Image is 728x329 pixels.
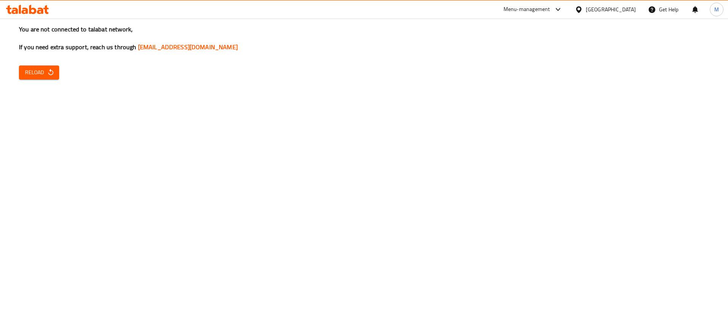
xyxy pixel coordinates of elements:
[504,5,550,14] div: Menu-management
[586,5,636,14] div: [GEOGRAPHIC_DATA]
[19,25,709,51] h3: You are not connected to talabat network, If you need extra support, reach us through
[25,68,53,77] span: Reload
[714,5,719,14] span: M
[138,41,238,53] a: [EMAIL_ADDRESS][DOMAIN_NAME]
[19,65,59,80] button: Reload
